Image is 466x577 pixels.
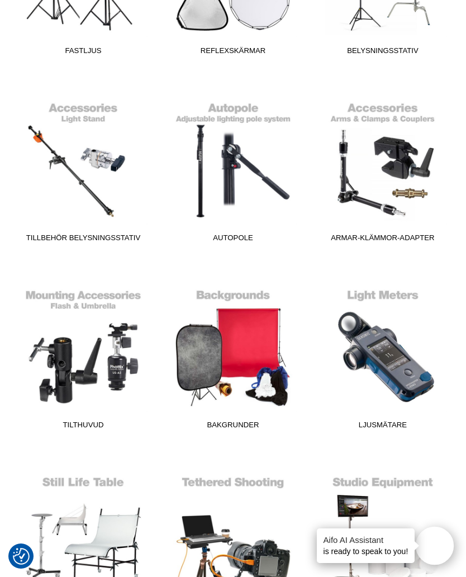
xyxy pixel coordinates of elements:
[315,232,450,247] span: Armar-Klämmor-Adapter
[165,96,301,247] a: Autopole
[315,45,450,60] span: Belysningsstativ
[16,283,151,434] a: Tilthuvud
[165,419,301,435] span: Bakgrunder
[16,45,151,60] span: Fastljus
[165,45,301,60] span: Reflexskärmar
[16,232,151,247] span: Tillbehör Belysningsstativ
[317,528,415,563] div: is ready to speak to you!
[13,546,30,566] button: Samtyckesinställningar
[324,534,408,546] h4: Aifo AI Assistant
[315,96,450,247] a: Armar-Klämmor-Adapter
[13,548,30,565] img: Revisit consent button
[315,419,450,435] span: Ljusmätare
[165,283,301,434] a: Bakgrunder
[16,96,151,247] a: Tillbehör Belysningsstativ
[16,419,151,435] span: Tilthuvud
[315,283,450,434] a: Ljusmätare
[165,232,301,247] span: Autopole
